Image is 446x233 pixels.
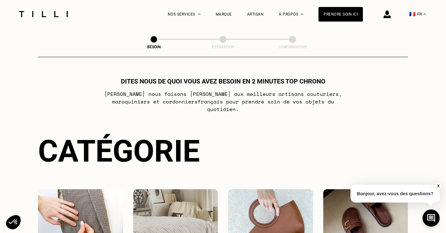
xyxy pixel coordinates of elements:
a: Artisan [247,12,264,17]
div: Confirmation [261,45,324,49]
p: Bonjour, avez-vous des questions? [351,185,440,203]
img: Logo du service de couturière Tilli [17,11,70,17]
img: Menu déroulant à propos [301,13,303,15]
button: X [435,183,441,190]
a: Marque [216,12,232,17]
img: menu déroulant [423,13,426,15]
div: Catégorie [38,133,408,169]
span: 🇫🇷 [409,11,416,17]
a: Prendre soin ici [318,7,363,22]
h1: Dites nous de quoi vous avez besoin en 2 minutes top chrono [121,77,325,85]
div: Estimation [191,45,255,49]
img: icône connexion [384,10,391,18]
div: Besoin [122,45,186,49]
p: [PERSON_NAME] nous faisons [PERSON_NAME] aux meilleurs artisans couturiers , maroquiniers et cord... [97,90,349,113]
img: Menu déroulant [198,13,200,15]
